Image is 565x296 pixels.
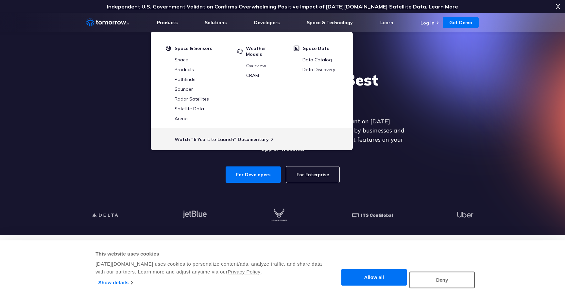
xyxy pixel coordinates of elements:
[409,272,475,288] button: Deny
[303,45,330,51] span: Space Data
[175,96,209,102] a: Radar Satellites
[294,45,300,51] img: space-data.svg
[246,45,282,57] span: Weather Models
[98,278,133,288] a: Show details
[175,67,194,72] a: Products
[86,18,129,27] a: Home link
[341,269,407,286] button: Allow all
[205,20,227,25] a: Solutions
[95,250,323,258] div: This website uses cookies
[175,106,204,112] a: Satellite Data
[286,166,339,183] a: For Enterprise
[246,72,259,78] a: CBAM
[237,45,243,57] img: cycled.svg
[175,116,188,121] a: Arena
[443,17,479,28] a: Get Demo
[175,86,193,92] a: Sounder
[175,136,269,142] a: Watch “6 Years to Launch” Documentary
[254,20,280,25] a: Developers
[246,63,266,69] a: Overview
[166,45,171,51] img: satelight.svg
[380,20,393,25] a: Learn
[307,20,353,25] a: Space & Technology
[95,260,323,276] div: [DATE][DOMAIN_NAME] uses cookies to personalize content/ads, analyze traffic, and share data with...
[226,166,281,183] a: For Developers
[302,57,332,63] a: Data Catalog
[175,57,188,63] a: Space
[107,3,458,10] a: Independent U.S. Government Validation Confirms Overwhelming Positive Impact of [DATE][DOMAIN_NAM...
[420,20,435,26] a: Log In
[175,45,212,51] span: Space & Sensors
[302,67,335,72] a: Data Discovery
[228,269,260,274] a: Privacy Policy
[175,76,197,82] a: Pathfinder
[157,20,178,25] a: Products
